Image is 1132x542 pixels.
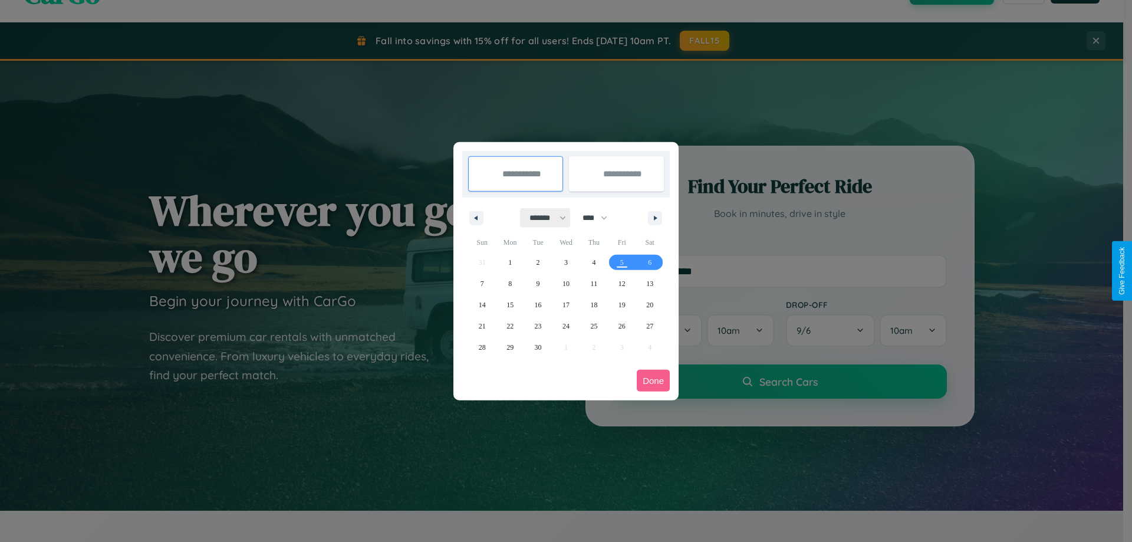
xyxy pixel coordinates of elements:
span: Fri [608,233,636,252]
span: 28 [479,337,486,358]
span: 11 [591,273,598,294]
span: Thu [580,233,608,252]
button: 8 [496,273,524,294]
button: 18 [580,294,608,316]
span: 19 [618,294,626,316]
span: 24 [562,316,570,337]
button: 20 [636,294,664,316]
button: 7 [468,273,496,294]
span: Wed [552,233,580,252]
span: Mon [496,233,524,252]
button: 14 [468,294,496,316]
button: 9 [524,273,552,294]
span: 29 [506,337,514,358]
span: 7 [481,273,484,294]
span: Sun [468,233,496,252]
div: Give Feedback [1118,247,1126,295]
span: 27 [646,316,653,337]
span: 15 [506,294,514,316]
button: 6 [636,252,664,273]
span: Sat [636,233,664,252]
button: 1 [496,252,524,273]
button: 23 [524,316,552,337]
button: 21 [468,316,496,337]
span: 18 [590,294,597,316]
span: 17 [562,294,570,316]
span: Tue [524,233,552,252]
span: 23 [535,316,542,337]
button: 24 [552,316,580,337]
button: 17 [552,294,580,316]
span: 2 [537,252,540,273]
span: 25 [590,316,597,337]
button: 3 [552,252,580,273]
span: 26 [618,316,626,337]
button: 19 [608,294,636,316]
span: 9 [537,273,540,294]
span: 21 [479,316,486,337]
span: 13 [646,273,653,294]
button: 15 [496,294,524,316]
span: 14 [479,294,486,316]
button: 26 [608,316,636,337]
button: 16 [524,294,552,316]
button: 2 [524,252,552,273]
button: 27 [636,316,664,337]
button: 25 [580,316,608,337]
span: 1 [508,252,512,273]
button: 30 [524,337,552,358]
span: 22 [506,316,514,337]
span: 20 [646,294,653,316]
span: 12 [618,273,626,294]
span: 6 [648,252,651,273]
span: 5 [620,252,624,273]
span: 30 [535,337,542,358]
button: 11 [580,273,608,294]
button: 22 [496,316,524,337]
button: 5 [608,252,636,273]
span: 8 [508,273,512,294]
span: 4 [592,252,595,273]
button: 28 [468,337,496,358]
button: 4 [580,252,608,273]
button: 10 [552,273,580,294]
button: 29 [496,337,524,358]
span: 16 [535,294,542,316]
span: 10 [562,273,570,294]
button: Done [637,370,670,392]
button: 12 [608,273,636,294]
span: 3 [564,252,568,273]
button: 13 [636,273,664,294]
